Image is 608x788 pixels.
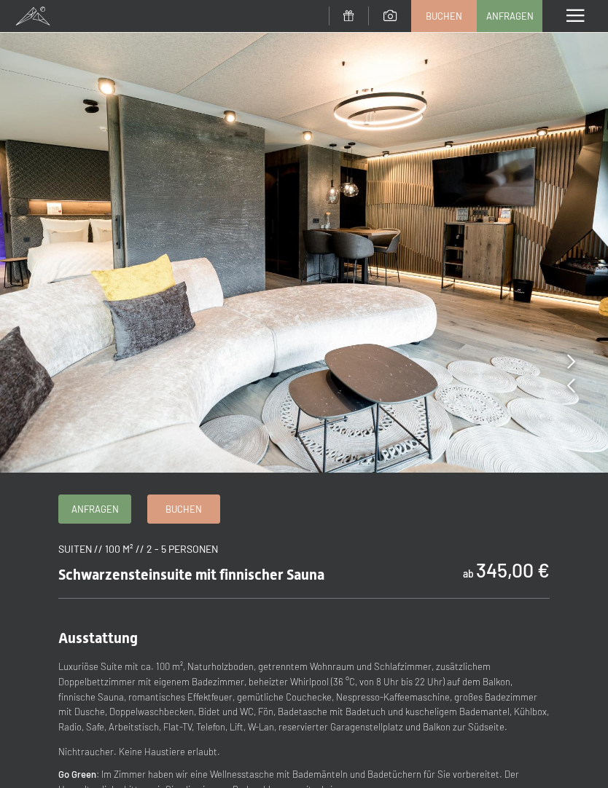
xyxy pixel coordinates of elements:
[58,768,96,780] strong: Go Green
[58,659,550,735] p: Luxuriöse Suite mit ca. 100 m², Naturholzboden, getrenntem Wohnraum und Schlafzimmer, zusätzliche...
[412,1,476,31] a: Buchen
[58,744,550,760] p: Nichtraucher. Keine Haustiere erlaubt.
[58,543,218,555] span: Suiten // 100 m² // 2 - 5 Personen
[165,503,202,516] span: Buchen
[476,558,550,581] b: 345,00 €
[58,566,324,583] span: Schwarzensteinsuite mit finnischer Sauna
[71,503,119,516] span: Anfragen
[463,567,474,580] span: ab
[426,9,462,23] span: Buchen
[486,9,534,23] span: Anfragen
[148,495,219,523] a: Buchen
[478,1,542,31] a: Anfragen
[59,495,130,523] a: Anfragen
[58,629,138,647] span: Ausstattung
